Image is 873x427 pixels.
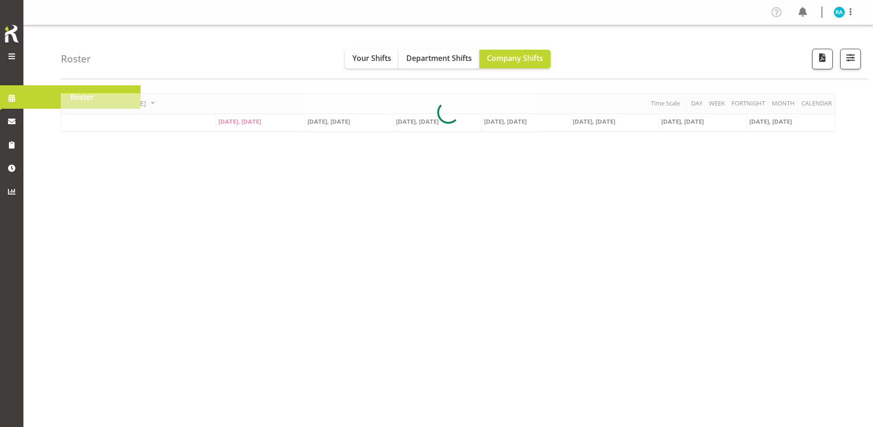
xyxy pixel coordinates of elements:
span: Your Shifts [352,53,391,63]
h4: Roster [61,53,91,64]
span: Roster [28,90,136,104]
span: Company Shifts [487,53,543,63]
button: Department Shifts [399,50,479,68]
span: Department Shifts [406,53,472,63]
button: Filter Shifts [840,49,861,69]
button: Company Shifts [479,50,551,68]
img: Rosterit icon logo [2,23,21,44]
button: Your Shifts [345,50,399,68]
a: Roster [23,85,141,109]
button: Download a PDF of the roster according to the set date range. [812,49,833,69]
img: rachna-anderson11498.jpg [834,7,845,18]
